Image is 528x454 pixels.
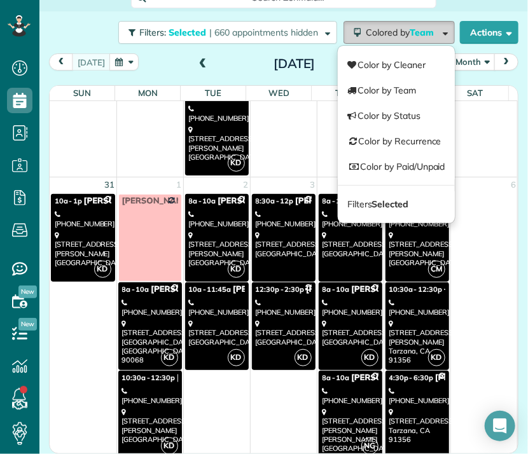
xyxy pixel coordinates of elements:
span: Tue [205,88,221,98]
div: [STREET_ADDRESS] [GEOGRAPHIC_DATA] [189,319,245,347]
span: KD [228,349,245,366]
a: 2 [242,177,250,192]
div: [PHONE_NUMBER] [189,298,245,317]
div: [PHONE_NUMBER] [189,210,245,228]
div: [PHONE_NUMBER] [189,104,245,123]
div: [STREET_ADDRESS][PERSON_NAME] [GEOGRAPHIC_DATA] [55,231,111,267]
span: KD [228,261,245,278]
button: Colored byTeam [344,21,455,44]
button: next [494,53,518,71]
span: KD [94,261,111,278]
span: KD [361,349,379,366]
span: KD [161,349,178,366]
span: New [18,285,37,298]
span: Filters [347,198,408,210]
span: 8a - 10a [323,373,350,382]
div: [STREET_ADDRESS] [GEOGRAPHIC_DATA] [256,231,312,258]
span: 8a - 10a [323,285,350,294]
a: Color by Status [338,103,455,128]
div: [PHONE_NUMBER] [55,210,111,228]
a: Color by Team [338,78,455,103]
span: + [PERSON_NAME] [444,284,521,294]
span: Colored by [366,27,438,38]
span: | 660 appointments hidden [209,27,318,38]
div: [STREET_ADDRESS][PERSON_NAME] [GEOGRAPHIC_DATA] [189,125,245,162]
strong: Selected [372,198,409,210]
h2: [DATE] [215,57,374,71]
a: 6 [510,177,517,192]
div: [STREET_ADDRESS] [GEOGRAPHIC_DATA], [GEOGRAPHIC_DATA] 90068 [122,319,178,364]
button: Actions [460,21,518,44]
button: Filters: Selected | 660 appointments hidden [118,21,337,44]
a: 3 [309,177,317,192]
div: [STREET_ADDRESS][PERSON_NAME] [GEOGRAPHIC_DATA] [122,408,178,444]
a: FiltersSelected [338,191,455,217]
div: [STREET_ADDRESS] [GEOGRAPHIC_DATA] [323,319,379,347]
button: prev [49,53,73,71]
a: Color by Recurrence [338,128,455,154]
div: [STREET_ADDRESS] [PERSON_NAME][GEOGRAPHIC_DATA] [189,231,245,267]
div: [STREET_ADDRESS][PERSON_NAME] Tarzana, CA 91356 [389,319,445,364]
span: [PERSON_NAME] [84,196,153,206]
span: 12:30p - 2:30p [256,285,304,294]
span: [PERSON_NAME] [351,284,420,294]
a: Filters: Selected | 660 appointments hidden [112,21,337,44]
span: Wed [268,88,289,98]
div: [STREET_ADDRESS] [PERSON_NAME][GEOGRAPHIC_DATA] [389,231,445,267]
span: Mon [138,88,158,98]
div: [STREET_ADDRESS] [GEOGRAPHIC_DATA] [256,319,312,347]
span: [PERSON_NAME] [151,284,220,294]
span: Sun [73,88,91,98]
div: [PHONE_NUMBER] [122,387,178,405]
span: [PERSON_NAME] [218,196,287,206]
span: 10a - 1p [55,196,82,205]
div: [PHONE_NUMBER] [323,298,379,317]
span: Sat [468,88,483,98]
span: 8a - 10a [122,285,149,294]
div: [PHONE_NUMBER] [323,210,379,228]
span: [PERSON_NAME] OFF [122,196,210,206]
span: 8:30a - 12p [256,196,294,205]
div: [STREET_ADDRESS] Tarzana, CA 91356 [389,408,445,444]
a: 31 [104,177,116,192]
div: [PHONE_NUMBER] [122,298,178,317]
div: Open Intercom Messenger [485,411,515,441]
div: [PHONE_NUMBER] [323,387,379,405]
a: 1 [176,177,183,192]
span: 10:30a - 12:30p [122,373,175,382]
span: 8a - 10a [189,196,216,205]
div: [PHONE_NUMBER] [389,387,445,405]
span: [PERSON_NAME] [177,373,246,383]
span: CM [428,261,445,278]
span: Thu [335,88,353,98]
div: [PHONE_NUMBER] [256,298,312,317]
button: [DATE] [72,53,111,71]
span: [PERSON_NAME] [233,284,302,294]
span: 8a - 11a [323,196,350,205]
span: KD [295,349,312,366]
span: Selected [169,27,207,38]
span: 4:30p - 6:30p [389,373,434,382]
div: [STREET_ADDRESS] [GEOGRAPHIC_DATA] [323,231,379,258]
span: 10a - 11:45a [189,285,232,294]
span: [PERSON_NAME] [306,284,375,294]
button: Month [450,53,496,71]
span: [PERSON_NAME] [295,196,365,206]
span: New [18,318,37,331]
div: [STREET_ADDRESS][PERSON_NAME] [PERSON_NAME][GEOGRAPHIC_DATA] [323,408,379,453]
span: Team [410,27,436,38]
span: Filters: [139,27,166,38]
div: [PHONE_NUMBER] [256,210,312,228]
span: [PERSON_NAME] [351,373,420,383]
a: Color by Paid/Unpaid [338,154,455,179]
a: Color by Cleaner [338,52,455,78]
span: KD [228,155,245,172]
span: 10:30a - 12:30p [389,285,442,294]
div: [PHONE_NUMBER] [389,298,445,317]
span: KD [428,349,445,366]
